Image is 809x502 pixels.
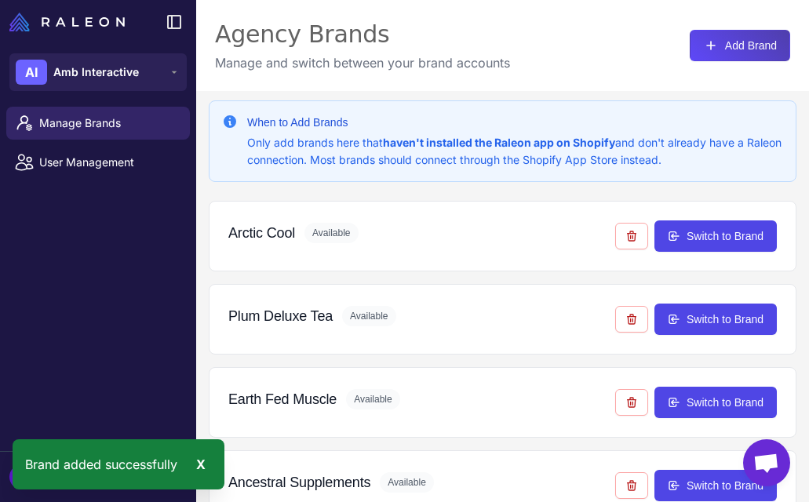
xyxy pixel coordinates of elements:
p: Manage and switch between your brand accounts [215,53,510,72]
span: Available [342,306,395,326]
div: Brand added successfully [13,439,224,489]
button: AIAmb Interactive [9,53,187,91]
div: X [190,452,212,477]
button: Remove from agency [615,223,648,249]
span: Available [346,389,399,409]
span: Amb Interactive [53,64,139,81]
button: Switch to Brand [654,387,777,418]
button: Switch to Brand [654,304,777,335]
p: Only add brands here that and don't already have a Raleon connection. Most brands should connect ... [247,134,783,169]
a: Raleon Logo [9,13,131,31]
div: AI [16,60,47,85]
a: Manage Brands [6,107,190,140]
a: User Management [6,146,190,179]
h3: Earth Fed Muscle [228,389,337,410]
button: Switch to Brand [654,220,777,252]
h3: Plum Deluxe Tea [228,306,333,327]
span: Available [380,472,433,493]
span: User Management [39,154,177,171]
div: Open chat [743,439,790,486]
button: Remove from agency [615,472,648,499]
span: Available [304,223,358,243]
span: Manage Brands [39,115,177,132]
div: MV [9,464,41,489]
img: Raleon Logo [9,13,125,31]
h3: Arctic Cool [228,223,295,244]
button: Remove from agency [615,306,648,333]
h3: When to Add Brands [247,114,783,131]
button: Add Brand [690,30,790,61]
button: Remove from agency [615,389,648,416]
strong: haven't installed the Raleon app on Shopify [383,136,615,149]
button: Switch to Brand [654,470,777,501]
div: Agency Brands [215,19,510,50]
h3: Ancestral Supplements [228,472,370,493]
